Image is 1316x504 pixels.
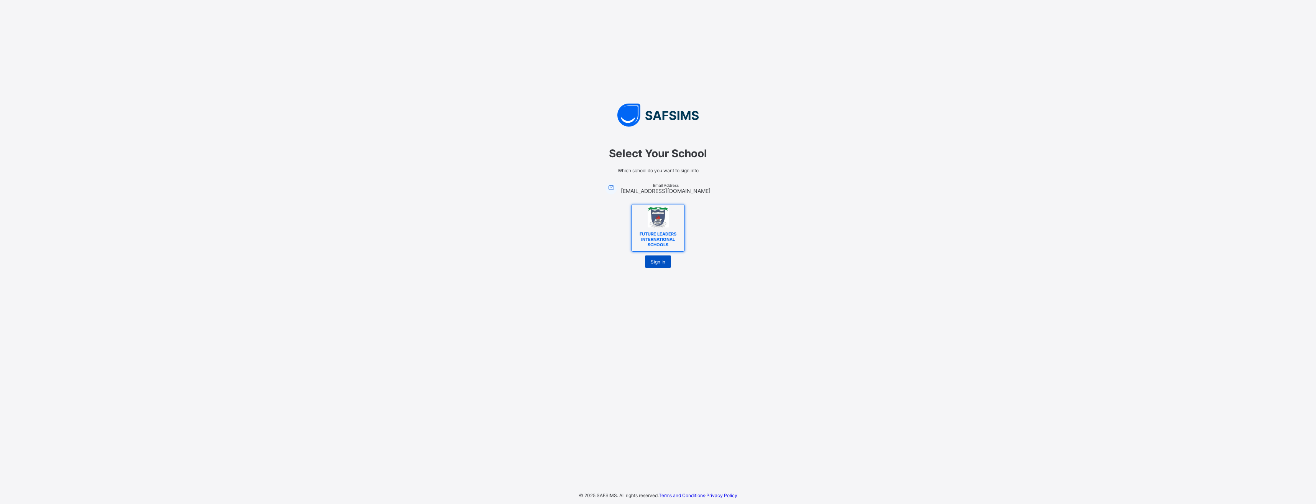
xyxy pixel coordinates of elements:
span: Select Your School [551,147,765,160]
a: Terms and Conditions [659,492,705,498]
span: © 2025 SAFSIMS. All rights reserved. [579,492,659,498]
span: Sign In [651,259,665,265]
span: FUTURE LEADERS INTERNATIONAL SCHOOLS [635,229,681,249]
span: · [659,492,737,498]
a: Privacy Policy [706,492,737,498]
span: Which school do you want to sign into [551,168,765,173]
span: [EMAIL_ADDRESS][DOMAIN_NAME] [621,188,711,194]
img: SAFSIMS Logo [543,104,773,127]
span: Email Address [621,183,711,188]
img: FUTURE LEADERS INTERNATIONAL SCHOOLS [648,206,669,227]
